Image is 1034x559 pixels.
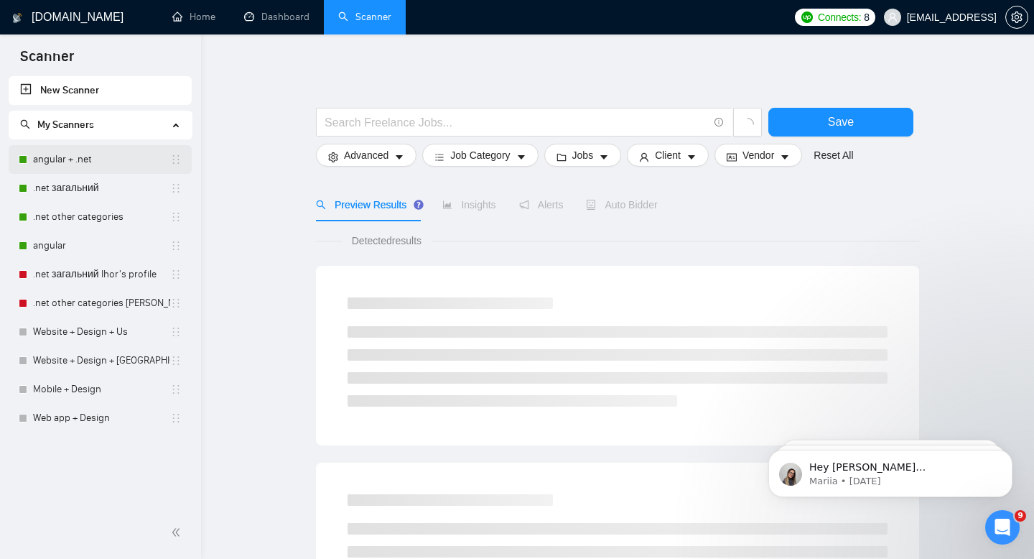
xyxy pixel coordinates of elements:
span: loading [741,118,754,131]
a: .net загальний [33,174,170,203]
button: settingAdvancedcaret-down [316,144,416,167]
button: setting [1005,6,1028,29]
span: My Scanners [37,119,94,131]
span: notification [519,200,529,210]
span: 9 [1015,510,1026,522]
span: Auto Bidder [586,199,657,211]
button: Save [768,108,913,137]
span: 8 [864,9,870,25]
li: .net загальний Ihor's profile [9,260,192,289]
li: Web app + Design [9,404,192,433]
a: Website + Design + Us [33,318,170,346]
li: angular + .net [9,145,192,174]
span: caret-down [599,152,609,162]
button: userClientcaret-down [627,144,709,167]
img: upwork-logo.png [801,11,813,23]
span: setting [328,152,338,162]
button: barsJob Categorycaret-down [422,144,538,167]
span: setting [1006,11,1028,23]
a: searchScanner [338,11,391,23]
li: .net other categories Ihor's profile [9,289,192,318]
input: Search Freelance Jobs... [325,114,708,131]
span: holder [170,183,182,194]
span: Job Category [450,147,510,163]
span: caret-down [686,152,697,162]
span: info-circle [714,118,724,127]
span: caret-down [516,152,526,162]
span: user [639,152,649,162]
span: Alerts [519,199,564,211]
button: folderJobscaret-down [544,144,622,167]
span: user [888,12,898,22]
li: .net other categories [9,203,192,231]
span: search [316,200,326,210]
span: Scanner [9,46,85,76]
span: caret-down [780,152,790,162]
a: Mobile + Design [33,375,170,404]
li: New Scanner [9,76,192,105]
span: double-left [171,525,185,540]
span: holder [170,297,182,309]
img: logo [12,6,22,29]
a: Website + Design + [GEOGRAPHIC_DATA]+[GEOGRAPHIC_DATA] [33,346,170,375]
span: holder [170,154,182,165]
span: area-chart [442,200,452,210]
a: homeHome [172,11,215,23]
span: idcard [727,152,737,162]
span: holder [170,355,182,366]
span: bars [434,152,444,162]
div: Tooltip anchor [412,198,425,211]
span: holder [170,384,182,395]
span: holder [170,412,182,424]
span: caret-down [394,152,404,162]
span: Preview Results [316,199,419,211]
span: robot [586,200,596,210]
span: My Scanners [20,119,94,131]
span: Advanced [344,147,388,163]
span: holder [170,269,182,280]
a: Web app + Design [33,404,170,433]
a: .net other categories [PERSON_NAME]'s profile [33,289,170,318]
a: .net other categories [33,203,170,231]
li: Website + Design + Europe+Asia [9,346,192,375]
span: holder [170,326,182,338]
span: Save [828,113,854,131]
span: holder [170,240,182,251]
span: holder [170,211,182,223]
span: Insights [442,199,495,211]
a: New Scanner [20,76,180,105]
a: angular + .net [33,145,170,174]
span: Vendor [742,147,774,163]
a: angular [33,231,170,260]
a: dashboardDashboard [244,11,309,23]
iframe: Intercom live chat [985,510,1020,545]
span: search [20,119,30,129]
button: idcardVendorcaret-down [714,144,802,167]
li: Website + Design + Us [9,318,192,346]
a: setting [1005,11,1028,23]
span: Connects: [818,9,861,25]
span: folder [556,152,567,162]
span: Detected results [342,233,432,249]
span: Jobs [572,147,594,163]
li: angular [9,231,192,260]
a: Reset All [814,147,853,163]
span: Client [655,147,681,163]
li: .net загальний [9,174,192,203]
li: Mobile + Design [9,375,192,404]
iframe: Intercom notifications message [747,420,1034,520]
a: .net загальний Ihor's profile [33,260,170,289]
